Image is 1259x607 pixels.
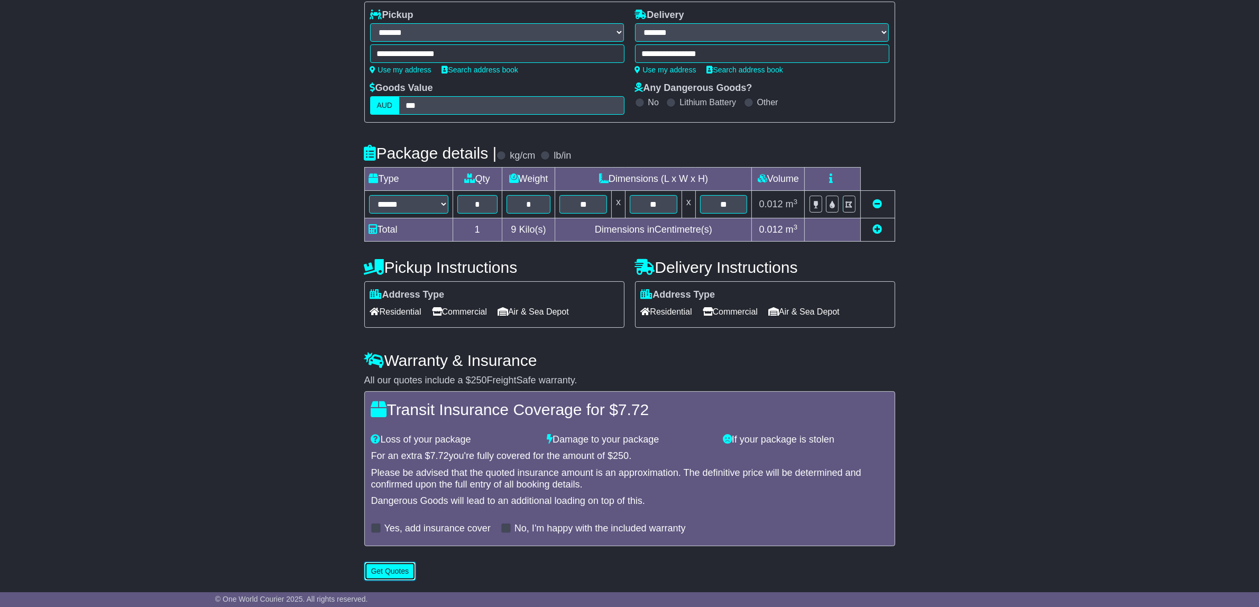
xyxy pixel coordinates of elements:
[635,82,752,94] label: Any Dangerous Goods?
[366,434,542,446] div: Loss of your package
[384,523,491,535] label: Yes, add insurance cover
[432,303,487,320] span: Commercial
[873,199,883,209] a: Remove this item
[703,303,758,320] span: Commercial
[786,224,798,235] span: m
[514,523,686,535] label: No, I'm happy with the included warranty
[471,375,487,385] span: 250
[511,224,516,235] span: 9
[364,168,453,191] td: Type
[364,259,624,276] h4: Pickup Instructions
[757,97,778,107] label: Other
[364,352,895,369] h4: Warranty & Insurance
[612,191,626,218] td: x
[759,224,783,235] span: 0.012
[635,10,684,21] label: Delivery
[873,224,883,235] a: Add new item
[442,66,518,74] a: Search address book
[364,144,497,162] h4: Package details |
[759,199,783,209] span: 0.012
[718,434,894,446] div: If your package is stolen
[641,289,715,301] label: Address Type
[641,303,692,320] span: Residential
[679,97,736,107] label: Lithium Battery
[510,150,535,162] label: kg/cm
[768,303,840,320] span: Air & Sea Depot
[502,218,555,242] td: Kilo(s)
[618,401,649,418] span: 7.72
[555,168,752,191] td: Dimensions (L x W x H)
[370,303,421,320] span: Residential
[453,168,502,191] td: Qty
[555,218,752,242] td: Dimensions in Centimetre(s)
[498,303,569,320] span: Air & Sea Depot
[541,434,718,446] div: Damage to your package
[752,168,805,191] td: Volume
[364,562,416,581] button: Get Quotes
[371,495,888,507] div: Dangerous Goods will lead to an additional loading on top of this.
[635,259,895,276] h4: Delivery Instructions
[370,289,445,301] label: Address Type
[707,66,783,74] a: Search address book
[371,450,888,462] div: For an extra $ you're fully covered for the amount of $ .
[786,199,798,209] span: m
[613,450,629,461] span: 250
[370,82,433,94] label: Goods Value
[794,198,798,206] sup: 3
[648,97,659,107] label: No
[453,218,502,242] td: 1
[554,150,571,162] label: lb/in
[370,10,413,21] label: Pickup
[370,66,431,74] a: Use my address
[371,401,888,418] h4: Transit Insurance Coverage for $
[370,96,400,115] label: AUD
[502,168,555,191] td: Weight
[635,66,696,74] a: Use my address
[371,467,888,490] div: Please be advised that the quoted insurance amount is an approximation. The definitive price will...
[430,450,449,461] span: 7.72
[364,375,895,387] div: All our quotes include a $ FreightSafe warranty.
[794,223,798,231] sup: 3
[682,191,695,218] td: x
[215,595,368,603] span: © One World Courier 2025. All rights reserved.
[364,218,453,242] td: Total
